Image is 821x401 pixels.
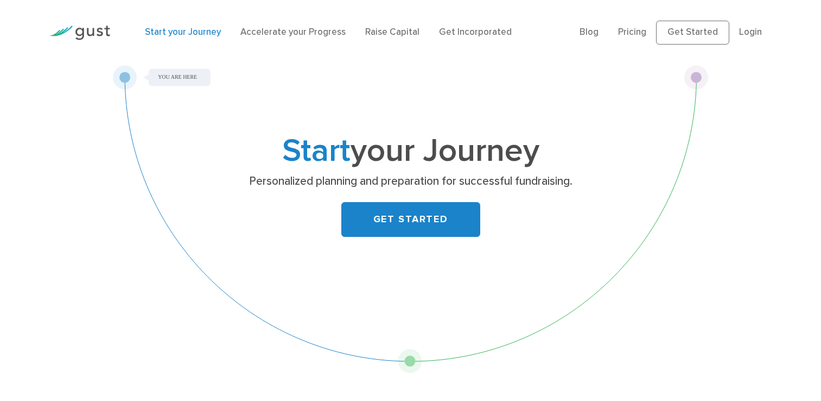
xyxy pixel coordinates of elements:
[439,27,512,37] a: Get Incorporated
[580,27,599,37] a: Blog
[365,27,419,37] a: Raise Capital
[341,202,480,237] a: GET STARTED
[49,26,110,40] img: Gust Logo
[739,27,762,37] a: Login
[656,21,729,45] a: Get Started
[240,27,346,37] a: Accelerate your Progress
[196,136,625,166] h1: your Journey
[618,27,646,37] a: Pricing
[200,174,621,189] p: Personalized planning and preparation for successful fundraising.
[282,131,351,170] span: Start
[145,27,221,37] a: Start your Journey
